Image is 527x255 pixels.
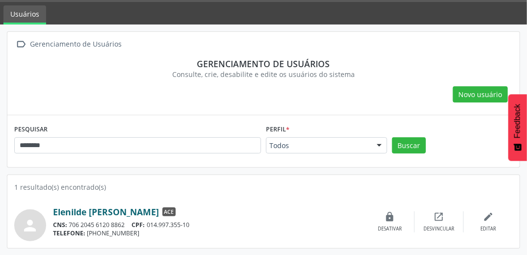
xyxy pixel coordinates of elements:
span: CNS: [53,221,67,229]
span: TELEFONE: [53,229,85,237]
a: Elenilde [PERSON_NAME] [53,206,159,217]
a: Usuários [3,5,46,25]
span: Feedback [513,104,522,138]
i: edit [483,211,494,222]
label: PESQUISAR [14,122,48,137]
div: [PHONE_NUMBER] [53,229,366,237]
div: 1 resultado(s) encontrado(s) [14,182,513,192]
a:  Gerenciamento de Usuários [14,37,124,51]
span: Novo usuário [459,89,502,100]
span: CPF: [132,221,145,229]
span: ACE [162,207,176,216]
i: lock [385,211,395,222]
i:  [14,37,28,51]
div: Gerenciamento de Usuários [28,37,124,51]
div: Gerenciamento de usuários [21,58,506,69]
div: Desvincular [423,226,454,232]
span: Todos [269,141,367,151]
div: Editar [480,226,496,232]
i: open_in_new [434,211,445,222]
button: Buscar [392,137,426,154]
button: Novo usuário [453,86,508,103]
div: Consulte, crie, desabilite e edite os usuários do sistema [21,69,506,79]
label: Perfil [266,122,290,137]
div: 706 2045 6120 8862 014.997.355-10 [53,221,366,229]
button: Feedback - Mostrar pesquisa [508,94,527,161]
div: Desativar [378,226,402,232]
